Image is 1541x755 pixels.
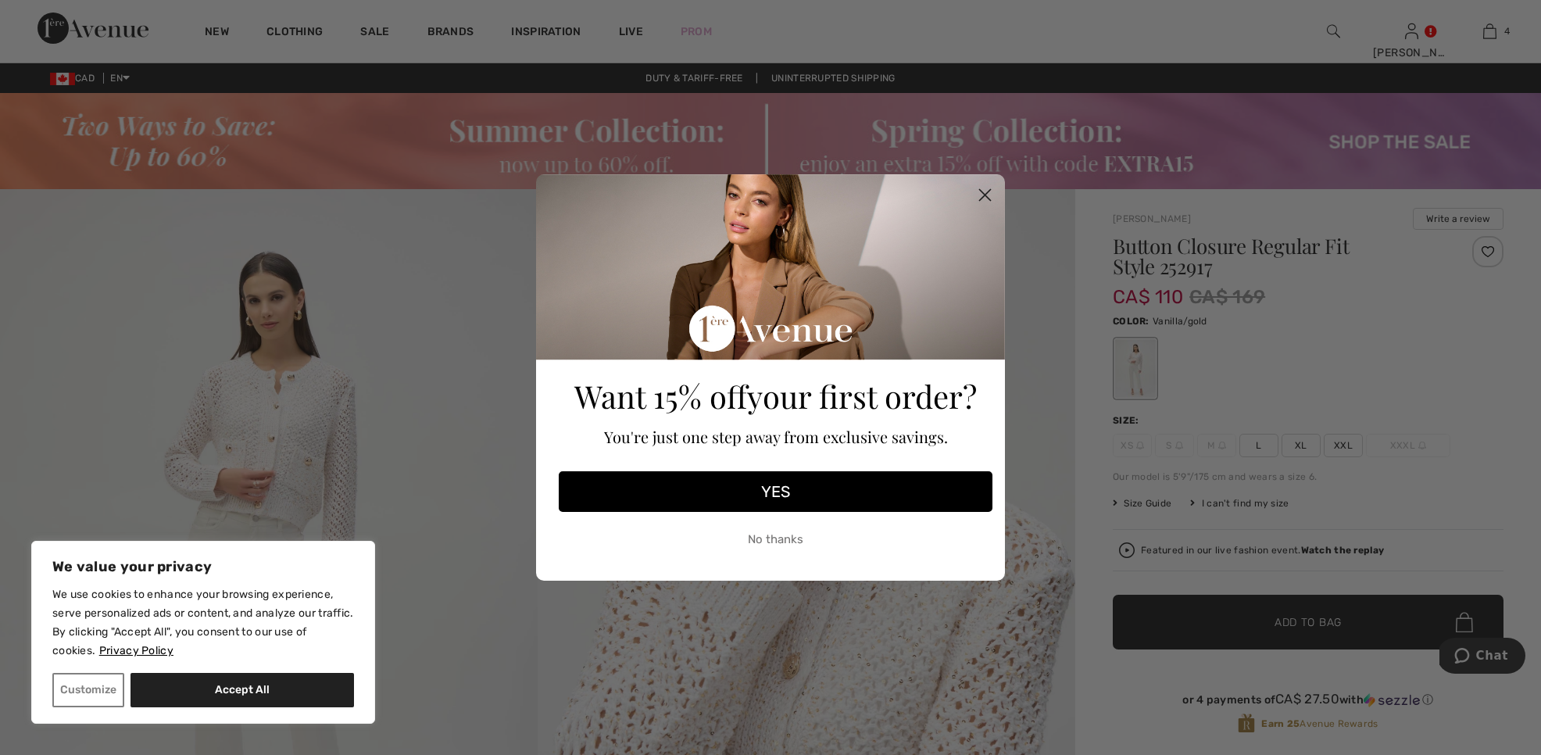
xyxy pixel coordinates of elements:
[604,426,948,447] span: You're just one step away from exclusive savings.
[52,585,354,660] p: We use cookies to enhance your browsing experience, serve personalized ads or content, and analyz...
[559,520,992,559] button: No thanks
[37,11,69,25] span: Chat
[98,643,174,658] a: Privacy Policy
[559,471,992,512] button: YES
[52,673,124,707] button: Customize
[52,557,354,576] p: We value your privacy
[747,375,977,417] span: your first order?
[31,541,375,724] div: We value your privacy
[131,673,354,707] button: Accept All
[971,181,999,209] button: Close dialog
[574,375,747,417] span: Want 15% off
